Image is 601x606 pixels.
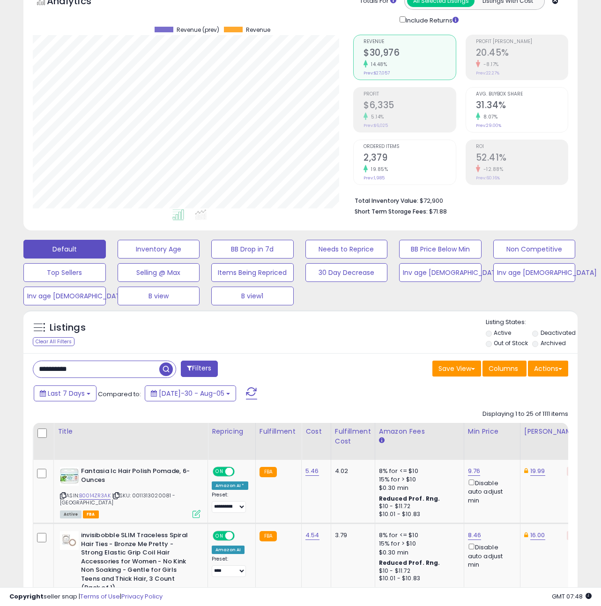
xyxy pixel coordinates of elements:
[60,492,176,506] span: | SKU: 0011313020081 - [GEOGRAPHIC_DATA]
[212,546,245,554] div: Amazon AI
[260,427,297,436] div: Fulfillment
[482,361,527,377] button: Columns
[432,361,481,377] button: Save View
[476,70,499,76] small: Prev: 22.27%
[429,207,447,216] span: $71.88
[145,385,236,401] button: [DATE]-30 - Aug-05
[379,548,457,557] div: $0.30 min
[524,427,580,436] div: [PERSON_NAME]
[379,510,457,518] div: $10.01 - $10.83
[355,197,418,205] b: Total Inventory Value:
[379,539,457,548] div: 15% for > $10
[379,467,457,475] div: 8% for <= $10
[364,39,455,44] span: Revenue
[305,240,388,259] button: Needs to Reprice
[98,390,141,399] span: Compared to:
[305,427,327,436] div: Cost
[476,39,568,44] span: Profit [PERSON_NAME]
[399,240,482,259] button: BB Price Below Min
[468,427,516,436] div: Min Price
[528,361,568,377] button: Actions
[379,484,457,492] div: $0.30 min
[83,510,99,518] span: FBA
[212,492,248,513] div: Preset:
[379,503,457,510] div: $10 - $11.72
[393,15,470,25] div: Include Returns
[79,492,111,500] a: B0014ZR3AK
[23,287,106,305] button: Inv age [DEMOGRAPHIC_DATA]
[476,175,500,181] small: Prev: 60.16%
[305,263,388,282] button: 30 Day Decrease
[118,240,200,259] button: Inventory Age
[364,152,455,165] h2: 2,379
[211,240,294,259] button: BB Drop in 7d
[233,532,248,540] span: OFF
[212,556,248,577] div: Preset:
[181,361,217,377] button: Filters
[50,321,86,334] h5: Listings
[60,467,79,486] img: 51y1jfeL33L._SL40_.jpg
[9,592,163,601] div: seller snap | |
[23,263,106,282] button: Top Sellers
[159,389,224,398] span: [DATE]-30 - Aug-05
[379,436,385,445] small: Amazon Fees.
[118,263,200,282] button: Selling @ Max
[482,410,568,419] div: Displaying 1 to 25 of 1111 items
[494,339,528,347] label: Out of Stock
[552,592,592,601] span: 2025-08-13 07:48 GMT
[364,92,455,97] span: Profit
[214,532,225,540] span: ON
[476,100,568,112] h2: 31.34%
[476,47,568,60] h2: 20.45%
[260,467,277,477] small: FBA
[33,337,74,346] div: Clear All Filters
[368,113,384,120] small: 5.14%
[379,475,457,484] div: 15% for > $10
[379,531,457,539] div: 8% for <= $10
[305,466,319,476] a: 5.46
[476,144,568,149] span: ROI
[379,567,457,575] div: $10 - $11.72
[493,263,576,282] button: Inv age [DEMOGRAPHIC_DATA]
[493,240,576,259] button: Non Competitive
[121,592,163,601] a: Privacy Policy
[399,263,482,282] button: Inv age [DEMOGRAPHIC_DATA]
[211,263,294,282] button: Items Being Repriced
[58,427,204,436] div: Title
[530,466,545,476] a: 19.99
[212,481,248,490] div: Amazon AI *
[489,364,518,373] span: Columns
[80,592,120,601] a: Terms of Use
[541,339,566,347] label: Archived
[81,531,195,594] b: invisibobble SLIM Traceless Spiral Hair Ties - Bronze Me Pretty - Strong Elastic Grip Coil Hair A...
[335,467,368,475] div: 4.02
[379,575,457,583] div: $10.01 - $10.83
[476,152,568,165] h2: 52.41%
[34,385,96,401] button: Last 7 Days
[305,531,319,540] a: 4.54
[355,194,561,206] li: $72,900
[480,166,504,173] small: -12.88%
[60,467,200,517] div: ASIN:
[177,27,219,33] span: Revenue (prev)
[60,510,82,518] span: All listings currently available for purchase on Amazon
[335,531,368,539] div: 3.79
[48,389,85,398] span: Last 7 Days
[335,427,371,446] div: Fulfillment Cost
[212,427,252,436] div: Repricing
[480,113,498,120] small: 8.07%
[468,531,482,540] a: 8.46
[364,100,455,112] h2: $6,335
[379,559,440,567] b: Reduced Prof. Rng.
[246,27,270,33] span: Revenue
[480,61,499,68] small: -8.17%
[81,467,195,487] b: Fantasia Ic Hair Polish Pomade, 6-Ounces
[541,329,576,337] label: Deactivated
[364,47,455,60] h2: $30,976
[364,144,455,149] span: Ordered Items
[476,123,501,128] small: Prev: 29.00%
[9,592,44,601] strong: Copyright
[468,466,481,476] a: 9.76
[214,468,225,476] span: ON
[368,61,387,68] small: 14.48%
